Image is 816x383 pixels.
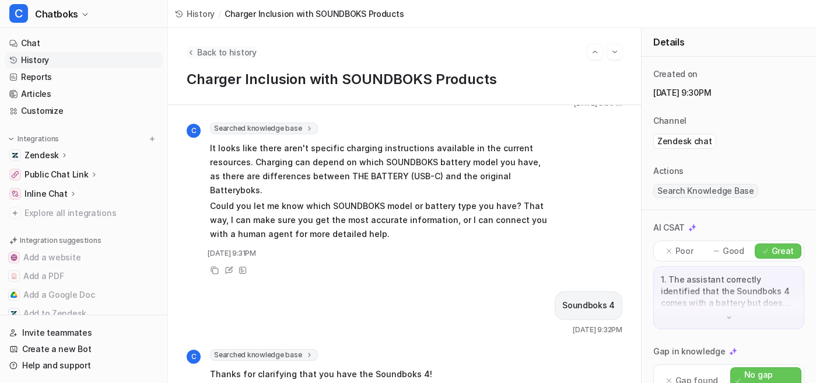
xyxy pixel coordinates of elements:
p: Thanks for clarifying that you have the Soundboks 4! [210,367,551,381]
button: Add a PDFAdd a PDF [5,267,163,285]
img: Add a website [10,254,17,261]
span: / [218,8,221,20]
a: Articles [5,86,163,102]
h1: Charger Inclusion with SOUNDBOKS Products [187,71,622,88]
a: Chat [5,35,163,51]
a: Customize [5,103,163,119]
img: expand menu [7,135,15,143]
img: Add a PDF [10,273,17,280]
span: Chatboks [35,6,78,22]
span: Explore all integrations [24,204,158,222]
img: explore all integrations [9,207,21,219]
span: [DATE] 9:32PM [573,325,622,335]
p: AI CSAT [653,222,685,234]
img: menu_add.svg [148,135,156,143]
img: Previous session [591,47,599,57]
button: Go to previous session [587,44,603,60]
a: Create a new Bot [5,341,163,357]
p: It looks like there aren't specific charging instructions available in the current resources. Cha... [210,141,551,197]
a: Invite teammates [5,325,163,341]
p: Could you let me know which SOUNDBOKS model or battery type you have? That way, I can make sure y... [210,199,551,241]
p: Gap in knowledge [653,346,726,357]
button: Go to next session [607,44,622,60]
div: Details [642,28,816,57]
p: Integration suggestions [20,235,101,246]
span: C [187,350,201,364]
button: Add a websiteAdd a website [5,248,163,267]
a: History [175,8,215,20]
button: Back to history [187,46,257,58]
a: Help and support [5,357,163,374]
img: Public Chat Link [12,171,19,178]
button: Integrations [5,133,62,145]
p: Public Chat Link [24,169,89,180]
p: Channel [653,115,687,127]
img: Zendesk [12,152,19,159]
a: Explore all integrations [5,205,163,221]
p: Zendesk [24,149,59,161]
img: Inline Chat [12,190,19,197]
p: Soundboks 4 [562,298,615,312]
p: Poor [675,245,694,257]
p: Actions [653,165,684,177]
span: Charger Inclusion with SOUNDBOKS Products [225,8,404,20]
p: Zendesk chat [657,135,712,147]
span: Searched knowledge base [210,123,318,134]
img: Add to Zendesk [10,310,17,317]
span: Back to history [197,46,257,58]
span: Search Knowledge Base [653,184,758,198]
p: Good [723,245,744,257]
button: Add a Google DocAdd a Google Doc [5,285,163,304]
span: C [9,4,28,23]
img: Next session [611,47,619,57]
span: History [187,8,215,20]
p: Integrations [17,134,59,144]
span: C [187,124,201,138]
p: [DATE] 9:30PM [653,87,804,99]
span: Searched knowledge base [210,349,318,361]
p: Created on [653,68,698,80]
img: down-arrow [725,314,733,322]
a: History [5,52,163,68]
span: [DATE] 9:31PM [208,248,256,259]
img: Add a Google Doc [10,291,17,298]
p: 1. The assistant correctly identified that the Soundboks 4 comes with a battery but does not incl... [661,274,797,309]
p: Great [772,245,794,257]
button: Add to ZendeskAdd to Zendesk [5,304,163,323]
p: Inline Chat [24,188,68,200]
a: Reports [5,69,163,85]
